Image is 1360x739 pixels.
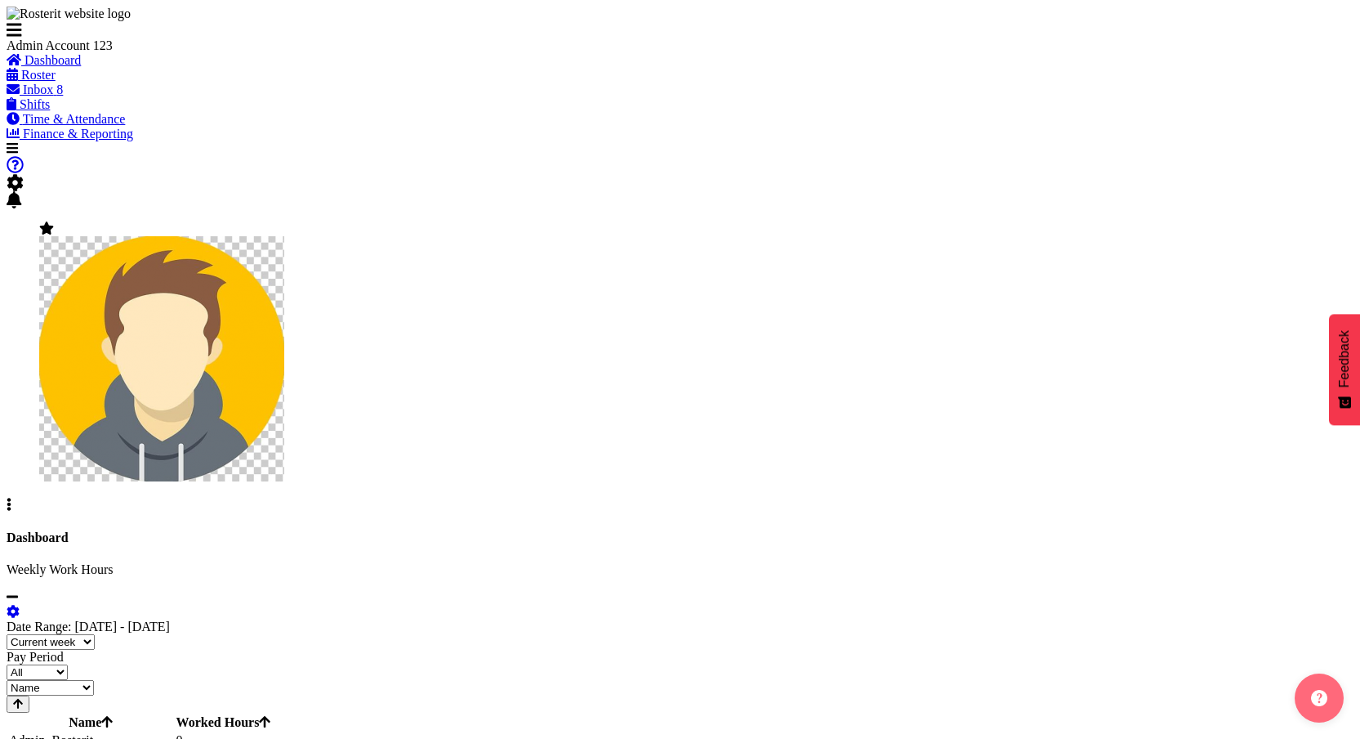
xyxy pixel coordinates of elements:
[20,97,50,111] span: Shifts
[7,620,170,634] label: Date Range: [DATE] - [DATE]
[7,7,131,21] img: Rosterit website logo
[1311,690,1327,706] img: help-xxl-2.png
[25,53,81,67] span: Dashboard
[7,605,20,619] a: settings
[7,53,81,67] a: Dashboard
[7,127,133,141] a: Finance & Reporting
[7,68,56,82] a: Roster
[9,715,173,730] div: Name
[1337,330,1352,387] span: Feedback
[56,83,63,96] span: 8
[176,715,271,730] div: Worked Hours
[23,83,53,96] span: Inbox
[23,112,126,126] span: Time & Attendance
[7,97,50,111] a: Shifts
[7,650,64,664] label: Pay Period
[7,83,63,96] a: Inbox 8
[7,590,18,604] a: minimize
[7,531,1353,545] h4: Dashboard
[39,236,284,481] img: admin-rosteritf9cbda91fdf824d97c9d6345b1f660ea.png
[7,38,252,53] div: Admin Account 123
[23,127,133,141] span: Finance & Reporting
[7,562,1353,577] p: Weekly Work Hours
[1329,314,1360,425] button: Feedback - Show survey
[21,68,56,82] span: Roster
[7,112,125,126] a: Time & Attendance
